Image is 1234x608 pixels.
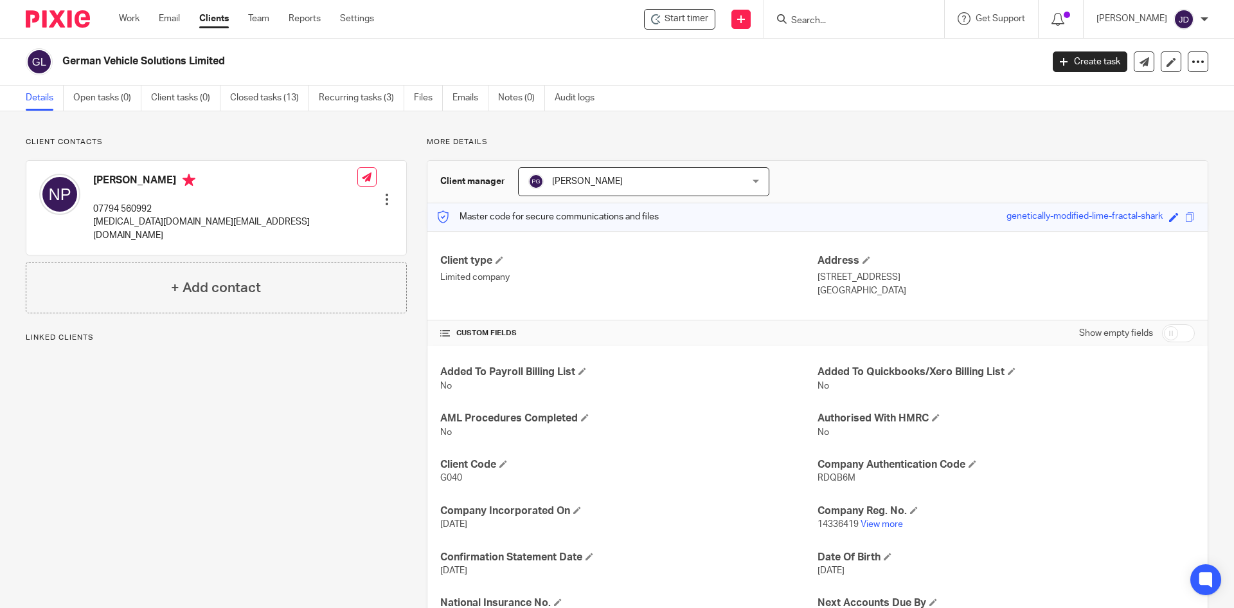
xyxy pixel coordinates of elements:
h4: Confirmation Statement Date [440,551,818,564]
p: Master code for secure communications and files [437,210,659,223]
a: Client tasks (0) [151,86,220,111]
h4: + Add contact [171,278,261,298]
h4: Company Incorporated On [440,504,818,518]
a: Email [159,12,180,25]
h4: Date Of Birth [818,551,1195,564]
h4: Company Authentication Code [818,458,1195,472]
h4: Added To Quickbooks/Xero Billing List [818,365,1195,379]
span: No [818,382,829,391]
p: [PERSON_NAME] [1096,12,1167,25]
img: Pixie [26,10,90,28]
span: Start timer [665,12,708,26]
span: [DATE] [440,566,467,575]
span: Get Support [976,14,1025,23]
span: [PERSON_NAME] [552,177,623,186]
a: Clients [199,12,229,25]
a: Recurring tasks (3) [319,86,404,111]
p: [MEDICAL_DATA][DOMAIN_NAME][EMAIL_ADDRESS][DOMAIN_NAME] [93,216,357,242]
a: Settings [340,12,374,25]
label: Show empty fields [1079,327,1153,340]
h4: Client Code [440,458,818,472]
h3: Client manager [440,175,505,188]
a: Closed tasks (13) [230,86,309,111]
span: RDQB6M [818,474,855,483]
span: [DATE] [440,520,467,529]
h4: AML Procedures Completed [440,412,818,425]
h4: Authorised With HMRC [818,412,1195,425]
span: [DATE] [818,566,845,575]
img: svg%3E [1174,9,1194,30]
i: Primary [183,174,195,187]
input: Search [790,15,906,27]
span: No [440,382,452,391]
p: Linked clients [26,333,407,343]
a: Emails [452,86,488,111]
a: Reports [289,12,321,25]
a: Open tasks (0) [73,86,141,111]
img: svg%3E [26,48,53,75]
div: genetically-modified-lime-fractal-shark [1006,210,1163,225]
a: Create task [1053,51,1127,72]
a: Details [26,86,64,111]
a: Notes (0) [498,86,545,111]
h4: CUSTOM FIELDS [440,328,818,338]
h4: Added To Payroll Billing List [440,365,818,379]
span: 14336419 [818,520,859,529]
p: [GEOGRAPHIC_DATA] [818,284,1195,297]
p: Limited company [440,271,818,284]
a: Files [414,86,443,111]
span: No [440,428,452,437]
p: Client contacts [26,137,407,147]
div: German Vehicle Solutions Limited [644,9,715,30]
img: svg%3E [39,174,80,215]
h4: [PERSON_NAME] [93,174,357,190]
span: No [818,428,829,437]
h4: Client type [440,254,818,268]
a: Audit logs [555,86,604,111]
h4: Address [818,254,1195,268]
p: 07794 560992 [93,203,357,216]
a: Team [248,12,269,25]
h4: Company Reg. No. [818,504,1195,518]
p: More details [427,137,1208,147]
span: G040 [440,474,462,483]
img: svg%3E [528,174,544,189]
a: View more [861,520,903,529]
h2: German Vehicle Solutions Limited [62,55,839,68]
p: [STREET_ADDRESS] [818,271,1195,284]
a: Work [119,12,139,25]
